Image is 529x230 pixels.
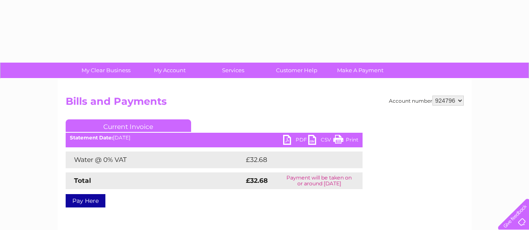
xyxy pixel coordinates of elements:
[66,194,105,207] a: Pay Here
[70,134,113,141] b: Statement Date:
[135,63,204,78] a: My Account
[389,96,464,106] div: Account number
[72,63,141,78] a: My Clear Business
[283,135,308,147] a: PDF
[199,63,268,78] a: Services
[333,135,358,147] a: Print
[326,63,395,78] a: Make A Payment
[66,119,191,132] a: Current Invoice
[74,177,91,185] strong: Total
[244,152,346,168] td: £32.68
[246,177,268,185] strong: £32.68
[276,172,363,189] td: Payment will be taken on or around [DATE]
[66,135,363,141] div: [DATE]
[66,96,464,111] h2: Bills and Payments
[308,135,333,147] a: CSV
[262,63,331,78] a: Customer Help
[66,152,244,168] td: Water @ 0% VAT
